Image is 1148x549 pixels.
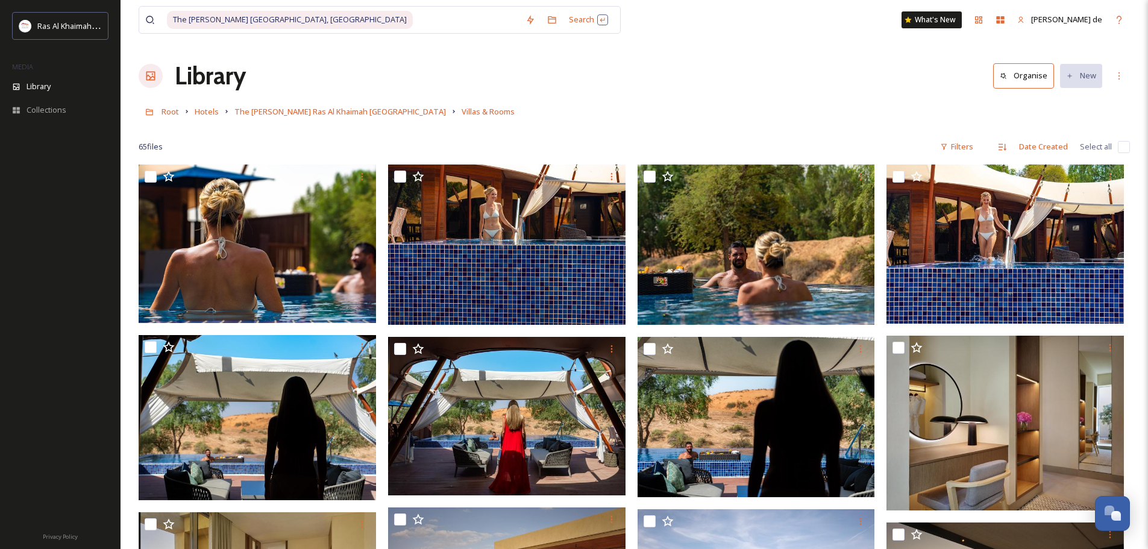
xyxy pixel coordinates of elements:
[886,336,1126,510] img: The Ritz-Carlton Ras Al Khaimah, Al Wadi Desert Signature Villa Walkin Wardrobe.jpg
[902,11,962,28] a: What's New
[167,11,413,28] span: The [PERSON_NAME] [GEOGRAPHIC_DATA], [GEOGRAPHIC_DATA]
[195,104,219,119] a: Hotels
[12,62,33,71] span: MEDIA
[993,63,1054,88] button: Organise
[162,104,179,119] a: Root
[37,20,208,31] span: Ras Al Khaimah Tourism Development Authority
[638,337,877,497] img: Ritz Carlton Ras Al Khaimah Al Wadi -BD Desert Shoot.jpg
[162,106,179,117] span: Root
[638,165,877,325] img: Ritz Carlton Ras Al Khaimah Al Wadi -BD Desert Shoot.jpg
[139,335,376,500] img: Ritz Carlton Ras Al Khaimah Al Wadi -BD Desert Shoot.jpg
[139,165,376,323] img: Ritz Carlton Ras Al Khaimah Al Wadi -BD Desert Shoot.jpg
[993,63,1060,88] a: Organise
[1011,8,1108,31] a: [PERSON_NAME] de
[175,58,246,94] a: Library
[388,165,628,325] img: Ritz Carlton Ras Al Khaimah Al Wadi -BD Desert Shoot.jpg
[234,106,446,117] span: The [PERSON_NAME] Ras Al Khaimah [GEOGRAPHIC_DATA]
[1060,64,1102,87] button: New
[19,20,31,32] img: Logo_RAKTDA_RGB-01.png
[563,8,614,31] div: Search
[234,104,446,119] a: The [PERSON_NAME] Ras Al Khaimah [GEOGRAPHIC_DATA]
[139,141,163,152] span: 65 file s
[1080,141,1112,152] span: Select all
[27,104,66,116] span: Collections
[388,337,626,495] img: Ritz Carlton Ras Al Khaimah Al Wadi -BD Desert Shoot.jpg
[43,533,78,541] span: Privacy Policy
[934,135,979,158] div: Filters
[27,81,51,92] span: Library
[886,165,1126,324] img: Ritz Carlton Ras Al Khaimah Al Wadi -BD Desert Shoot.jpg
[462,106,515,117] span: Villas & Rooms
[1095,496,1130,531] button: Open Chat
[462,104,515,119] a: Villas & Rooms
[195,106,219,117] span: Hotels
[1013,135,1074,158] div: Date Created
[43,529,78,543] a: Privacy Policy
[1031,14,1102,25] span: [PERSON_NAME] de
